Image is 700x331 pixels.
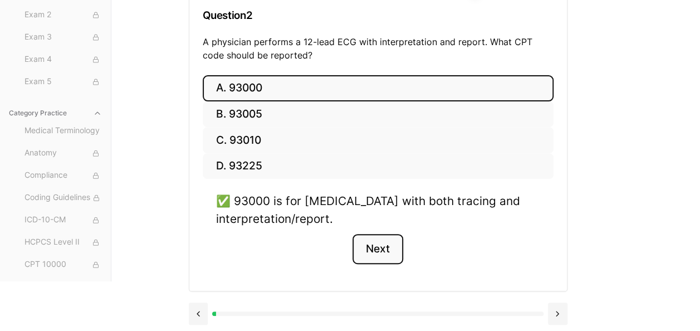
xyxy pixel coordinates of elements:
[20,51,106,69] button: Exam 4
[353,234,403,264] button: Next
[4,104,106,122] button: Category Practice
[216,192,540,227] div: ✅ 93000 is for [MEDICAL_DATA] with both tracing and interpretation/report.
[25,236,102,249] span: HCPCS Level II
[20,167,106,184] button: Compliance
[20,73,106,91] button: Exam 5
[20,256,106,274] button: CPT 10000
[20,233,106,251] button: HCPCS Level II
[203,75,554,101] button: A. 93000
[20,6,106,24] button: Exam 2
[203,153,554,179] button: D. 93225
[25,169,102,182] span: Compliance
[20,144,106,162] button: Anatomy
[25,53,102,66] span: Exam 4
[203,35,554,62] p: A physician performs a 12-lead ECG with interpretation and report. What CPT code should be reported?
[25,192,102,204] span: Coding Guidelines
[25,9,102,21] span: Exam 2
[25,76,102,88] span: Exam 5
[25,214,102,226] span: ICD-10-CM
[203,127,554,153] button: C. 93010
[20,211,106,229] button: ICD-10-CM
[25,31,102,43] span: Exam 3
[25,259,102,271] span: CPT 10000
[20,189,106,207] button: Coding Guidelines
[25,147,102,159] span: Anatomy
[20,28,106,46] button: Exam 3
[25,125,102,137] span: Medical Terminology
[203,101,554,128] button: B. 93005
[20,122,106,140] button: Medical Terminology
